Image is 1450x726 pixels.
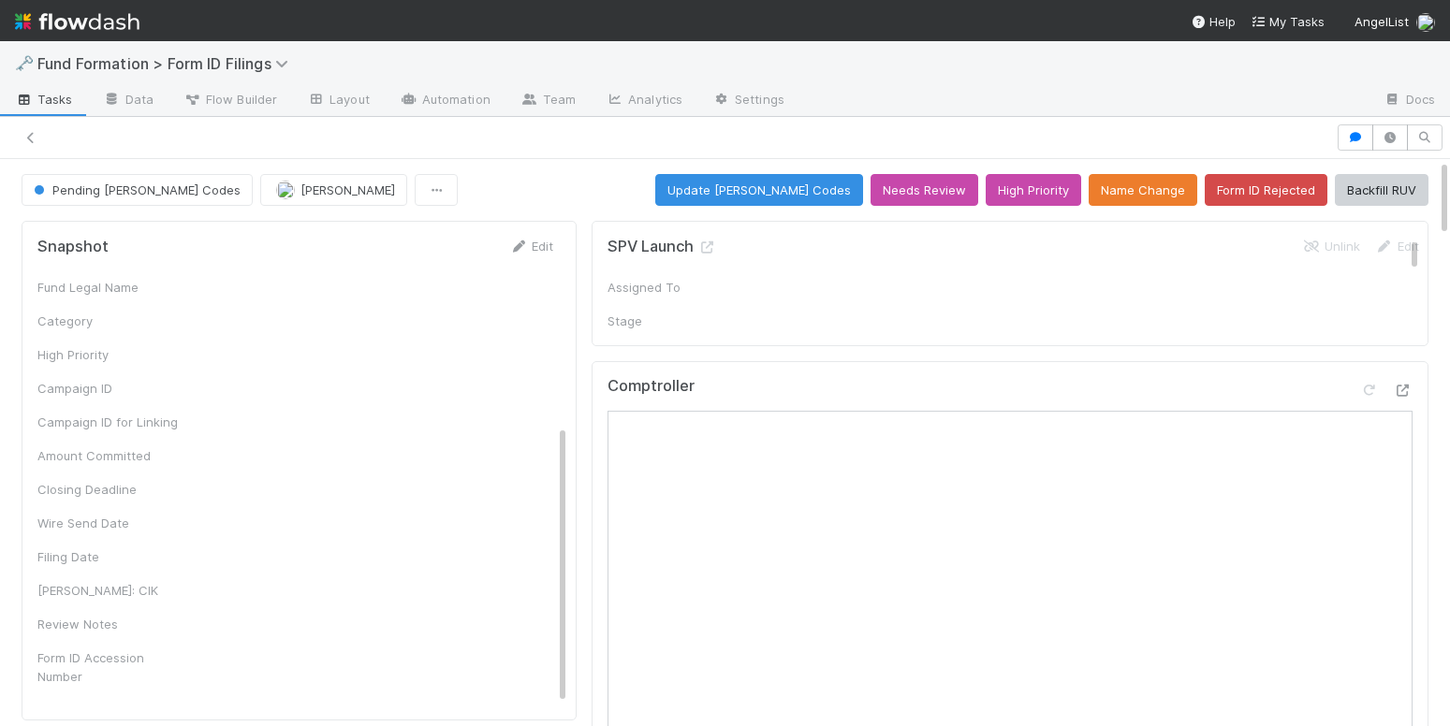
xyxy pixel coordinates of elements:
div: Closing Deadline [37,480,178,499]
img: avatar_1d14498f-6309-4f08-8780-588779e5ce37.png [1416,13,1435,32]
h5: SPV Launch [608,238,716,256]
a: Edit [1375,239,1419,254]
div: [PERSON_NAME]: CIK [37,581,178,600]
span: Tasks [15,90,73,109]
a: Automation [385,86,505,116]
button: Backfill RUV [1335,174,1428,206]
span: Flow Builder [183,90,277,109]
span: [PERSON_NAME] [300,182,395,197]
button: Pending [PERSON_NAME] Codes [22,174,253,206]
div: Category [37,312,178,330]
button: High Priority [986,174,1081,206]
div: Campaign ID for Linking [37,413,178,431]
span: My Tasks [1251,14,1325,29]
div: Fund Legal Name [37,278,178,297]
div: Campaign ID [37,379,178,398]
a: My Tasks [1251,12,1325,31]
div: Assigned To [608,278,748,297]
button: [PERSON_NAME] [260,174,407,206]
a: Data [88,86,168,116]
div: High Priority [37,345,178,364]
a: Team [505,86,591,116]
span: 🗝️ [15,55,34,71]
button: Needs Review [871,174,978,206]
div: Wire Send Date [37,514,178,532]
h5: Snapshot [37,238,109,256]
div: Resolution Notes [37,701,178,719]
a: Edit [509,239,553,254]
span: Pending [PERSON_NAME] Codes [30,182,241,197]
a: Unlink [1302,239,1360,254]
button: Update [PERSON_NAME] Codes [655,174,863,206]
button: Name Change [1089,174,1197,206]
div: Help [1191,12,1236,31]
div: Stage [608,312,748,330]
a: Analytics [591,86,697,116]
div: Amount Committed [37,446,178,465]
a: Flow Builder [168,86,292,116]
img: avatar_d8fc9ee4-bd1b-4062-a2a8-84feb2d97839.png [276,181,295,199]
a: Settings [697,86,799,116]
a: Layout [292,86,385,116]
img: logo-inverted-e16ddd16eac7371096b0.svg [15,6,139,37]
div: Review Notes [37,615,178,633]
a: Docs [1369,86,1450,116]
button: Form ID Rejected [1205,174,1327,206]
span: Fund Formation > Form ID Filings [37,54,298,73]
div: Filing Date [37,547,178,566]
h5: Comptroller [608,377,695,396]
div: Form ID Accession Number [37,648,178,686]
span: AngelList [1355,14,1409,29]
